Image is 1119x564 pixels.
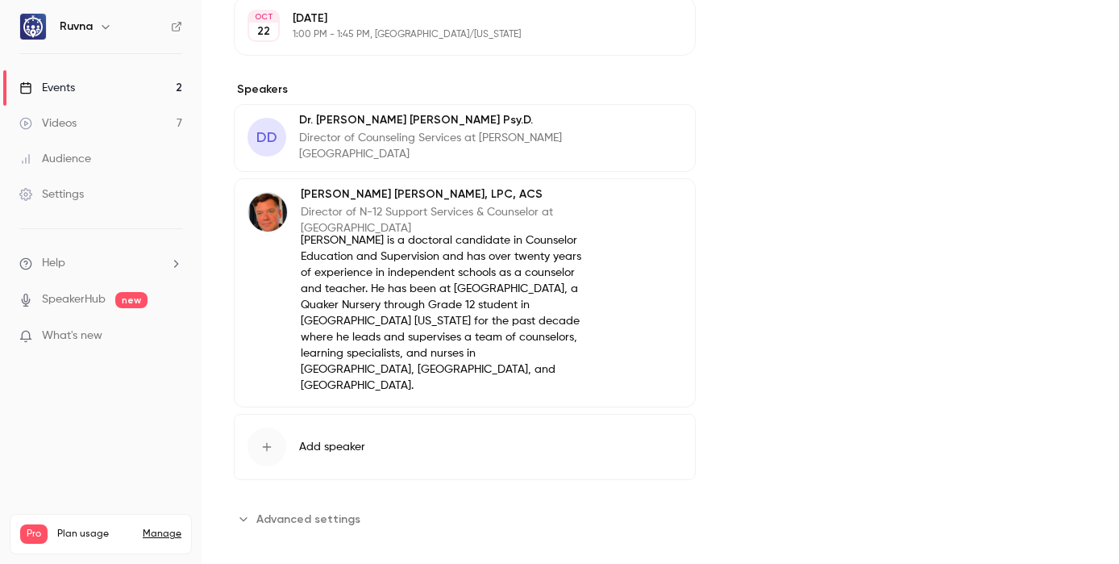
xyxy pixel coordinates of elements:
[163,329,182,344] iframe: Noticeable Trigger
[234,178,696,407] div: Frederick Clemens Pratt, LPC, ACS[PERSON_NAME] [PERSON_NAME], LPC, ACSDirector of N-12 Support Se...
[301,186,591,203] p: [PERSON_NAME] [PERSON_NAME], LPC, ACS
[256,127,277,148] span: DD
[248,193,287,232] img: Frederick Clemens Pratt, LPC, ACS
[42,291,106,308] a: SpeakerHub
[42,255,65,272] span: Help
[42,328,102,345] span: What's new
[257,23,270,40] p: 22
[293,10,610,27] p: [DATE]
[234,506,696,532] section: Advanced settings
[57,528,133,541] span: Plan usage
[143,528,181,541] a: Manage
[234,104,696,172] div: DDDr. [PERSON_NAME] [PERSON_NAME] Psy.D.Director of Counseling Services at [PERSON_NAME][GEOGRAPH...
[19,80,75,96] div: Events
[20,14,46,40] img: Ruvna
[19,255,182,272] li: help-dropdown-opener
[234,506,370,532] button: Advanced settings
[301,232,591,394] p: [PERSON_NAME] is a doctoral candidate in Counselor Education and Supervision and has over twenty ...
[20,524,48,544] span: Pro
[234,414,696,480] button: Add speaker
[249,11,278,23] div: OCT
[60,19,93,35] h6: Ruvna
[19,115,77,132] div: Videos
[299,112,591,128] p: Dr. [PERSON_NAME] [PERSON_NAME] Psy.D.
[293,28,610,41] p: 1:00 PM - 1:45 PM, [GEOGRAPHIC_DATA]/[US_STATE]
[299,130,591,162] p: Director of Counseling Services at [PERSON_NAME][GEOGRAPHIC_DATA]
[299,439,365,455] span: Add speaker
[19,186,84,203] div: Settings
[19,151,91,167] div: Audience
[115,292,148,308] span: new
[256,511,360,528] span: Advanced settings
[301,204,591,236] p: Director of N-12 Support Services & Counselor at [GEOGRAPHIC_DATA]
[234,81,696,98] label: Speakers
